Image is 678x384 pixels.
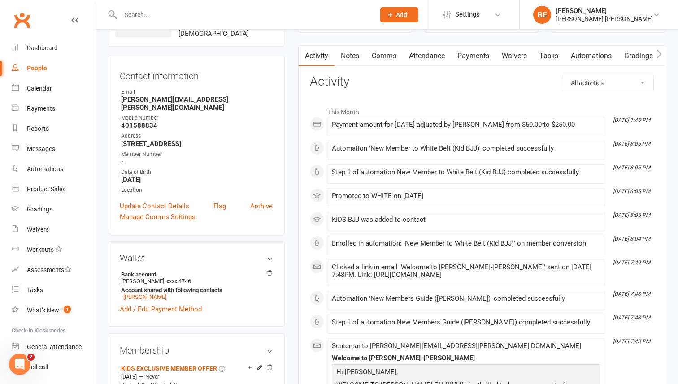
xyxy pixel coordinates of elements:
[332,319,600,326] div: Step 1 of automation New Members Guide ([PERSON_NAME]) completed successfully
[118,9,369,21] input: Search...
[332,295,600,302] div: Automation 'New Members Guide ([PERSON_NAME])' completed successfully
[613,212,650,218] i: [DATE] 8:05 PM
[27,125,49,132] div: Reports
[380,7,418,22] button: Add
[121,114,273,122] div: Mobile Number
[213,201,226,211] a: Flag
[613,117,650,123] i: [DATE] 1:46 PM
[121,132,273,140] div: Address
[121,140,273,148] strong: [STREET_ADDRESS]
[556,7,653,15] div: [PERSON_NAME]
[121,365,217,372] a: KIDS EXCLUSIVE MEMBER OFFER
[455,4,480,25] span: Settings
[613,188,650,194] i: [DATE] 8:05 PM
[613,164,650,171] i: [DATE] 8:05 PM
[27,226,49,233] div: Waivers
[27,186,65,193] div: Product Sales
[64,306,71,313] span: 1
[332,240,600,247] div: Enrolled in automation: 'New Member to White Belt (Kid BJJ)' on member conversion
[120,68,273,81] h3: Contact information
[121,168,273,177] div: Date of Birth
[332,263,600,279] div: Clicked a link in email 'Welcome to [PERSON_NAME]-[PERSON_NAME]' sent on [DATE] 7:48PM. Link: [UR...
[12,240,95,260] a: Workouts
[332,121,600,129] div: Payment amount for [DATE] adjusted by [PERSON_NAME] from $50.00 to $250.00
[12,99,95,119] a: Payments
[533,6,551,24] div: BE
[120,304,202,315] a: Add / Edit Payment Method
[166,278,191,285] span: xxxx 4746
[565,46,618,66] a: Automations
[403,46,451,66] a: Attendance
[12,300,95,320] a: What's New1
[12,260,95,280] a: Assessments
[332,192,600,200] div: Promoted to WHITE on [DATE]
[334,367,598,380] p: Hi [PERSON_NAME],
[120,253,273,263] h3: Wallet
[121,95,273,112] strong: [PERSON_NAME][EMAIL_ADDRESS][PERSON_NAME][DOMAIN_NAME]
[120,270,273,302] li: [PERSON_NAME]
[9,354,30,375] iframe: Intercom live chat
[27,206,52,213] div: Gradings
[335,46,365,66] a: Notes
[120,345,273,355] h3: Membership
[120,201,189,211] a: Update Contact Details
[27,44,58,52] div: Dashboard
[332,216,600,224] div: KIDS BJJ was added to contact
[332,145,600,152] div: Automation 'New Member to White Belt (Kid BJJ)' completed successfully
[396,11,407,18] span: Add
[121,158,273,166] strong: -
[27,85,52,92] div: Calendar
[27,165,63,173] div: Automations
[613,291,650,297] i: [DATE] 7:48 PM
[121,271,268,278] strong: Bank account
[121,374,137,380] span: [DATE]
[27,65,47,72] div: People
[12,58,95,78] a: People
[12,220,95,240] a: Waivers
[121,176,273,184] strong: [DATE]
[613,141,650,147] i: [DATE] 8:05 PM
[27,105,55,112] div: Payments
[121,121,273,129] strong: 401588834
[613,259,650,266] i: [DATE] 7:49 PM
[12,280,95,300] a: Tasks
[27,246,54,253] div: Workouts
[12,199,95,220] a: Gradings
[299,46,335,66] a: Activity
[495,46,533,66] a: Waivers
[123,293,166,300] a: [PERSON_NAME]
[451,46,495,66] a: Payments
[11,9,33,31] a: Clubworx
[310,75,654,89] h3: Activity
[12,38,95,58] a: Dashboard
[27,343,82,350] div: General attendance
[332,354,600,362] div: Welcome to [PERSON_NAME]-[PERSON_NAME]
[613,236,650,242] i: [DATE] 8:04 PM
[365,46,403,66] a: Comms
[121,287,268,293] strong: Account shared with following contacts
[27,266,71,273] div: Assessments
[12,337,95,357] a: General attendance kiosk mode
[145,374,159,380] span: Never
[27,354,35,361] span: 2
[119,373,273,380] div: —
[27,145,55,152] div: Messages
[12,357,95,377] a: Roll call
[250,201,273,211] a: Archive
[332,168,600,176] div: Step 1 of automation New Member to White Belt (Kid BJJ) completed successfully
[178,30,249,38] span: [DEMOGRAPHIC_DATA]
[12,159,95,179] a: Automations
[556,15,653,23] div: [PERSON_NAME] [PERSON_NAME]
[332,342,581,350] span: Sent email to [PERSON_NAME][EMAIL_ADDRESS][PERSON_NAME][DOMAIN_NAME]
[121,88,273,96] div: Email
[12,179,95,199] a: Product Sales
[12,119,95,139] a: Reports
[310,103,654,117] li: This Month
[12,78,95,99] a: Calendar
[27,363,48,371] div: Roll call
[27,286,43,293] div: Tasks
[533,46,565,66] a: Tasks
[121,150,273,159] div: Member Number
[613,338,650,345] i: [DATE] 7:48 PM
[121,186,273,194] div: Location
